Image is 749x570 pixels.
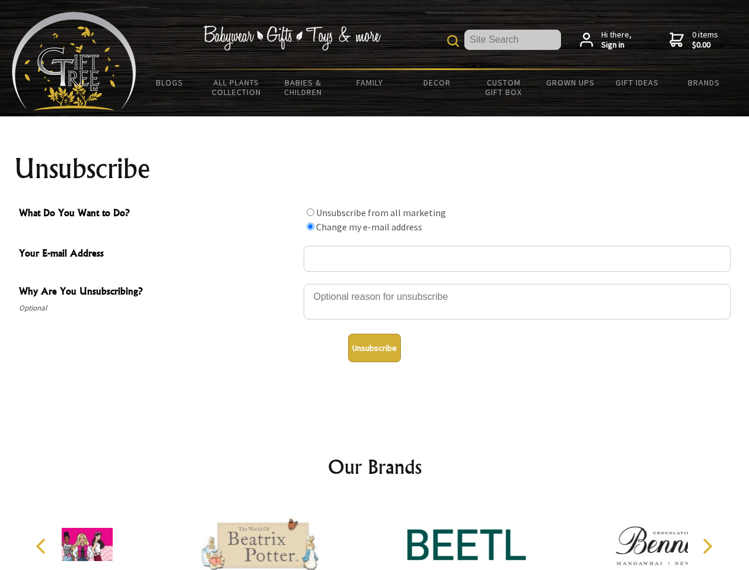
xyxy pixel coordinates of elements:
[670,30,718,50] a: 0 items$0.00
[203,26,381,50] img: Babywear - Gifts - Toys & more
[447,35,459,47] img: product search
[30,533,56,559] button: Previous
[24,452,726,481] h2: Our Brands
[580,30,632,50] a: Hi there,Sign in
[19,301,298,315] span: Optional
[403,70,470,95] a: Decor
[136,70,203,95] a: BLOGS
[692,29,718,50] span: 0 items
[694,533,720,559] button: Next
[601,40,632,50] strong: Sign in
[348,334,401,362] button: Unsubscribe
[12,12,136,110] img: Babyware - Gifts - Toys and more...
[537,70,604,95] a: Grown Ups
[307,223,314,230] input: What Do You Want to Do?
[304,284,731,319] textarea: Why Are You Unsubscribing?
[270,70,337,104] a: Babies & Children
[19,205,298,223] span: What Do You Want to Do?
[203,70,270,104] a: All Plants Collection
[316,207,446,218] label: Unsubscribe from all marketing
[337,70,404,95] a: Family
[464,30,561,50] input: Site Search
[19,246,298,263] span: Your E-mail Address
[19,284,298,301] span: Why Are You Unsubscribing?
[692,40,718,50] strong: $0.00
[304,246,731,272] input: Your E-mail Address
[307,208,314,216] input: What Do You Want to Do?
[470,70,537,104] a: Custom Gift Box
[14,154,735,183] h1: Unsubscribe
[671,70,738,95] a: Brands
[316,221,422,233] label: Change my e-mail address
[604,70,671,95] a: Gift Ideas
[601,30,632,50] span: Hi there,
